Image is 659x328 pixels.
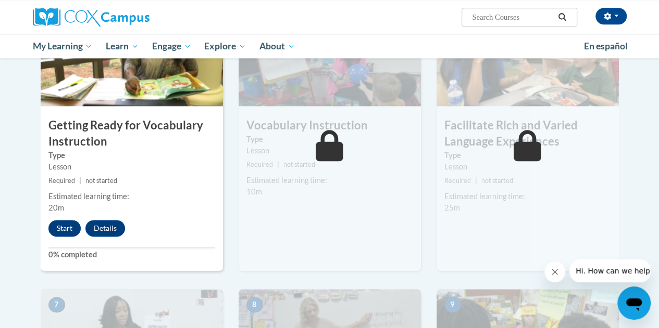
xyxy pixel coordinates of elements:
div: Lesson [444,161,611,173]
span: 9 [444,297,461,312]
span: | [475,177,477,185]
span: About [259,40,295,53]
a: About [253,34,302,58]
span: Learn [106,40,139,53]
span: 7 [48,297,65,312]
iframe: Button to launch messaging window [617,286,651,320]
span: not started [85,177,117,185]
button: Search [554,11,570,23]
div: Estimated learning time: [444,191,611,202]
h3: Facilitate Rich and Varied Language Experiences [437,117,619,150]
span: 10m [246,187,262,196]
iframe: Message from company [569,259,651,282]
div: Lesson [246,145,413,156]
a: Learn [99,34,145,58]
button: Details [85,220,125,237]
div: Estimated learning time: [48,191,215,202]
button: Start [48,220,81,237]
span: Required [444,177,471,185]
span: 25m [444,203,460,212]
span: Explore [204,40,246,53]
span: not started [481,177,513,185]
span: | [277,161,279,168]
span: My Learning [32,40,92,53]
div: Estimated learning time: [246,175,413,186]
a: En español [577,35,635,57]
iframe: Close message [544,261,565,282]
span: En español [584,41,628,51]
span: Engage [152,40,191,53]
div: Lesson [48,161,215,173]
span: not started [283,161,315,168]
label: Type [48,150,215,161]
span: Hi. How can we help? [6,7,84,16]
span: 8 [246,297,263,312]
label: Type [444,150,611,161]
h3: Getting Ready for Vocabulary Instruction [41,117,223,150]
label: 0% completed [48,249,215,260]
span: | [79,177,81,185]
h3: Vocabulary Instruction [239,117,421,134]
a: Engage [145,34,198,58]
span: Required [246,161,273,168]
img: Cox Campus [33,8,150,27]
span: 20m [48,203,64,212]
a: Explore [197,34,253,58]
span: Required [48,177,75,185]
input: Search Courses [471,11,554,23]
div: Main menu [25,34,635,58]
button: Account Settings [595,8,627,24]
a: Cox Campus [33,8,220,27]
a: My Learning [26,34,100,58]
label: Type [246,134,413,145]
